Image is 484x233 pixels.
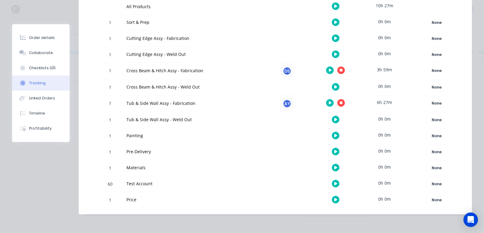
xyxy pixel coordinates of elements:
div: Materials [126,164,257,171]
div: 1 [101,113,119,128]
div: None [415,148,458,156]
button: None [414,18,459,27]
button: Collaborate [12,45,70,60]
button: None [414,180,459,188]
div: Collaborate [29,50,53,56]
div: Test Account [126,180,257,187]
button: None [414,164,459,172]
div: 1 [101,16,119,31]
button: None [414,99,459,108]
div: None [415,116,458,124]
div: 0h 0m [362,79,407,93]
button: None [414,116,459,124]
div: Order details [29,35,55,40]
button: Order details [12,30,70,45]
div: 60 [101,177,119,192]
div: 0h 0m [362,144,407,158]
button: Tracking [12,76,70,91]
div: Timeline [29,111,45,116]
div: Cross Beam & Hitch Assy - Weld Out [126,84,257,90]
div: 1 [101,64,119,79]
div: Sort & Prep [126,19,257,25]
button: None [414,50,459,59]
div: 0h 0m [362,112,407,126]
div: 1 [101,129,119,144]
div: None [415,51,458,59]
div: 0h 0m [362,47,407,60]
div: Price [126,196,257,203]
div: 1 [101,80,119,95]
div: None [415,132,458,140]
div: None [415,180,458,188]
div: DS [283,66,292,76]
div: Cutting Edge Assy - Fabrication [126,35,257,41]
div: None [415,196,458,204]
button: None [414,196,459,204]
div: 0h 0m [362,192,407,206]
div: None [415,99,458,107]
div: 0h 0m [362,15,407,28]
button: Timeline [12,106,70,121]
div: Linked Orders [29,95,55,101]
div: 0h 0m [362,128,407,142]
button: Checklists 0/0 [12,60,70,76]
div: Tub & Side Wall Assy - Fabrication [126,100,257,106]
div: 1 [101,48,119,63]
div: 0h 0m [362,31,407,44]
div: 1 [101,96,119,112]
div: Tub & Side Wall Assy - Weld Out [126,116,257,123]
button: Linked Orders [12,91,70,106]
div: 1 [101,193,119,208]
div: Pre-Delivery [126,148,257,155]
button: None [414,148,459,156]
div: 0h 0m [362,176,407,190]
div: 1 [101,161,119,176]
div: All Products [126,3,257,10]
div: 3h 59m [362,63,407,76]
button: Profitability [12,121,70,136]
div: Tracking [29,80,46,86]
div: Open Intercom Messenger [463,212,478,227]
button: None [414,83,459,92]
div: None [415,164,458,172]
button: None [414,66,459,75]
div: 1 [101,145,119,160]
div: AY [283,99,292,108]
div: Cutting Edge Assy - Weld Out [126,51,257,57]
div: 1 [101,32,119,47]
div: Painting [126,132,257,139]
div: Checklists 0/0 [29,65,56,71]
div: None [415,67,458,75]
div: None [415,35,458,43]
button: None [414,132,459,140]
div: Profitability [29,126,52,131]
div: None [415,83,458,91]
div: 0h 0m [362,160,407,174]
div: None [415,19,458,27]
button: None [414,34,459,43]
div: Cross Beam & Hitch Assy - Fabrication [126,67,257,74]
div: 6h 27m [362,95,407,109]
